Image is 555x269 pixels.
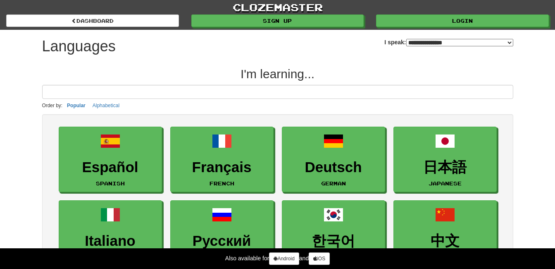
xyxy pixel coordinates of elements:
h3: 中文 [398,233,492,249]
small: German [321,180,346,186]
a: РусскийRussian [170,200,274,266]
select: I speak: [406,39,513,46]
a: Sign up [191,14,364,27]
h2: I'm learning... [42,67,513,81]
small: Order by: [42,103,63,108]
h3: Français [175,159,269,175]
button: Popular [64,101,88,110]
a: 日本語Japanese [393,127,497,192]
h3: Deutsch [286,159,381,175]
small: Japanese [429,180,462,186]
h3: 日本語 [398,159,492,175]
button: Alphabetical [90,101,122,110]
a: dashboard [6,14,179,27]
a: EspañolSpanish [59,127,162,192]
small: Spanish [96,180,125,186]
a: Android [269,252,299,265]
a: iOS [309,252,330,265]
a: ItalianoItalian [59,200,162,266]
h3: Español [63,159,157,175]
a: 한국어[DEMOGRAPHIC_DATA] [282,200,385,266]
h3: Русский [175,233,269,249]
small: French [210,180,234,186]
a: Login [376,14,549,27]
label: I speak: [384,38,513,46]
h3: 한국어 [286,233,381,249]
h1: Languages [42,38,116,55]
a: DeutschGerman [282,127,385,192]
h3: Italiano [63,233,157,249]
a: 中文Mandarin Chinese [393,200,497,266]
a: FrançaisFrench [170,127,274,192]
